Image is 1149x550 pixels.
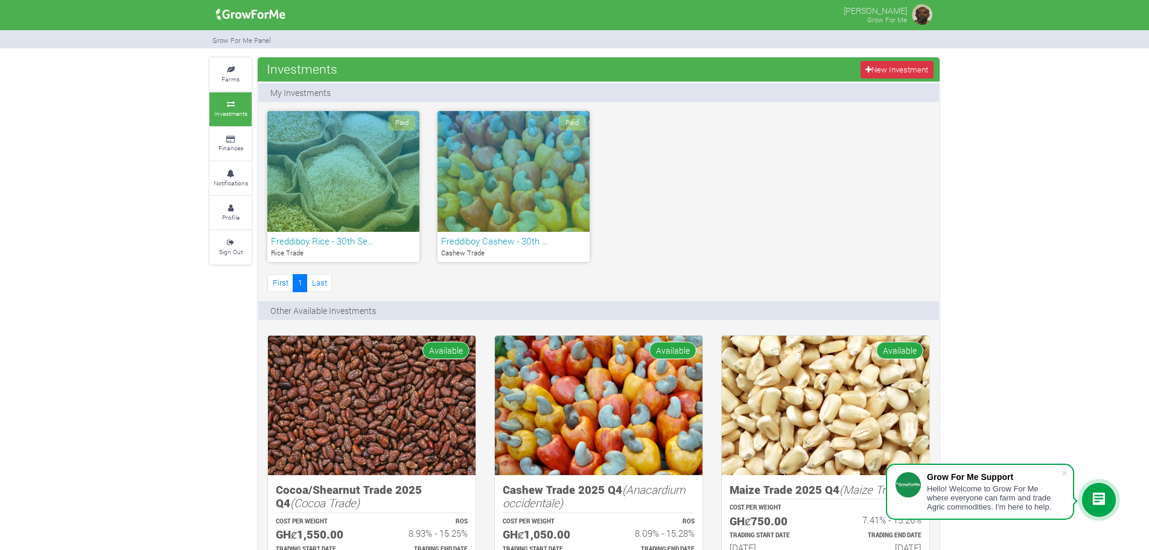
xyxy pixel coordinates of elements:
[212,36,271,45] small: Grow For Me Panel
[836,531,921,540] p: Estimated Trading End Date
[209,127,252,161] a: Finances
[264,57,340,81] span: Investments
[271,248,416,258] p: Rice Trade
[730,514,815,528] h5: GHȼ750.00
[218,144,243,152] small: Finances
[730,531,815,540] p: Estimated Trading Start Date
[495,336,702,475] img: growforme image
[927,484,1061,511] div: Hello! Welcome to Grow For Me where everyone can farm and trade Agric commodities. I'm here to help.
[214,109,247,118] small: Investments
[844,2,907,17] p: [PERSON_NAME]
[268,336,476,475] img: growforme image
[219,248,243,256] small: Sign Out
[503,483,695,510] h5: Cashew Trade 2025 Q4
[559,115,585,130] span: Paid
[422,342,469,359] span: Available
[276,517,361,526] p: COST PER WEIGHT
[927,472,1061,482] div: Grow For Me Support
[861,61,934,78] a: New Investment
[383,517,468,526] p: ROS
[293,274,307,292] a: 1
[503,528,588,542] h5: GHȼ1,050.00
[876,342,923,359] span: Available
[214,179,248,187] small: Notifications
[276,483,468,510] h5: Cocoa/Shearnut Trade 2025 Q4
[610,517,695,526] p: ROS
[209,162,252,195] a: Notifications
[389,115,415,130] span: Paid
[209,58,252,91] a: Farms
[222,213,240,222] small: Profile
[441,248,586,258] p: Cashew Trade
[503,517,588,526] p: COST PER WEIGHT
[910,2,934,27] img: growforme image
[221,75,240,83] small: Farms
[730,504,815,513] p: COST PER WEIGHT
[212,2,290,27] img: growforme image
[836,514,921,525] h6: 7.41% - 15.26%
[383,528,468,539] h6: 8.93% - 15.25%
[209,196,252,229] a: Profile
[836,504,921,513] p: ROS
[290,495,360,510] i: (Cocoa Trade)
[503,482,686,511] i: (Anacardium occidentale)
[271,235,416,246] h6: Freddiboy Rice - 30th Se…
[209,231,252,264] a: Sign Out
[722,336,929,475] img: growforme image
[441,235,586,246] h6: Freddiboy Cashew - 30th …
[610,528,695,539] h6: 8.09% - 15.28%
[267,111,419,262] a: Paid Freddiboy Rice - 30th Se… Rice Trade
[270,86,331,99] p: My Investments
[267,274,332,292] nav: Page Navigation
[267,274,293,292] a: First
[307,274,332,292] a: Last
[276,528,361,542] h5: GHȼ1,550.00
[438,111,590,262] a: Paid Freddiboy Cashew - 30th … Cashew Trade
[867,15,907,24] small: Grow For Me
[209,92,252,126] a: Investments
[839,482,907,497] i: (Maize Trade)
[730,483,921,497] h5: Maize Trade 2025 Q4
[270,304,376,317] p: Other Available Investments
[649,342,696,359] span: Available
